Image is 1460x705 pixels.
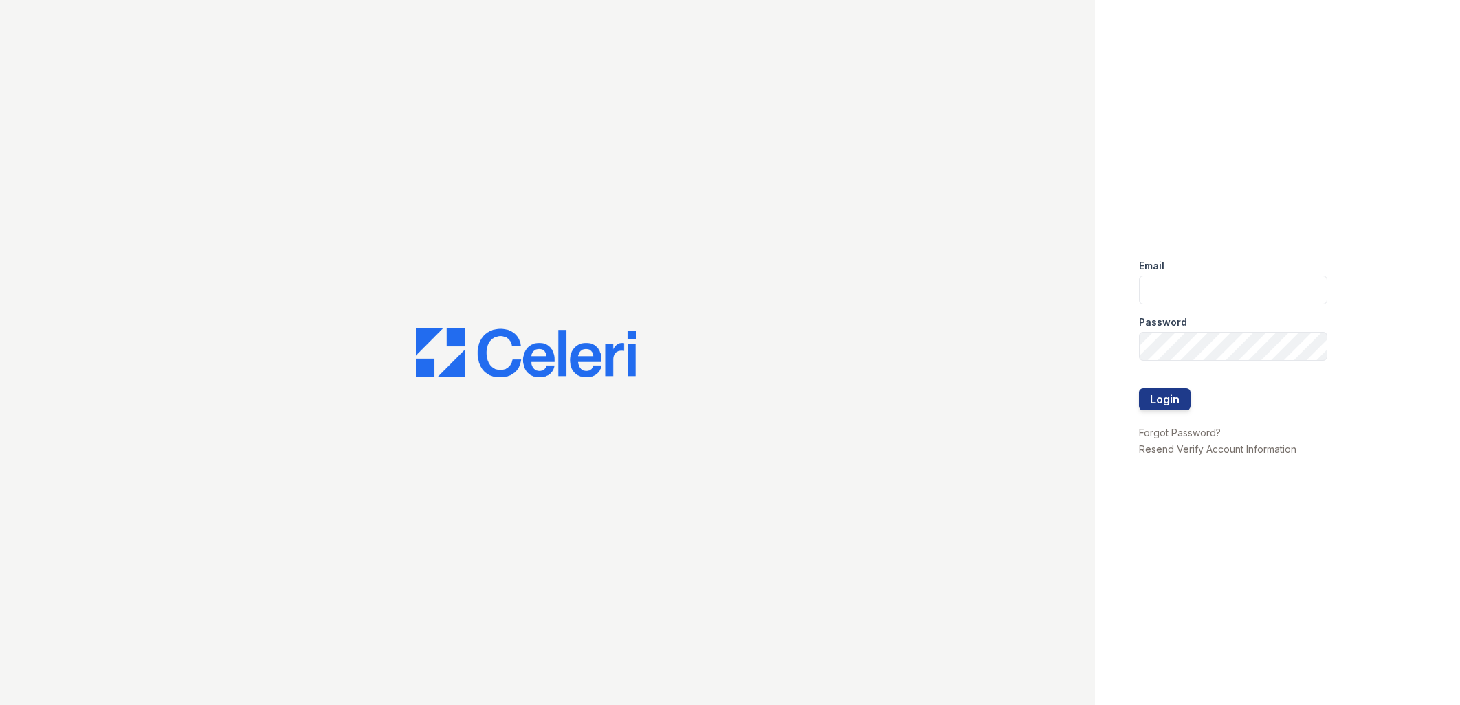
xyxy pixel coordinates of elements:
[1139,427,1221,438] a: Forgot Password?
[1139,259,1164,273] label: Email
[1139,388,1191,410] button: Login
[416,328,636,377] img: CE_Logo_Blue-a8612792a0a2168367f1c8372b55b34899dd931a85d93a1a3d3e32e68fde9ad4.png
[1139,443,1296,455] a: Resend Verify Account Information
[1139,315,1187,329] label: Password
